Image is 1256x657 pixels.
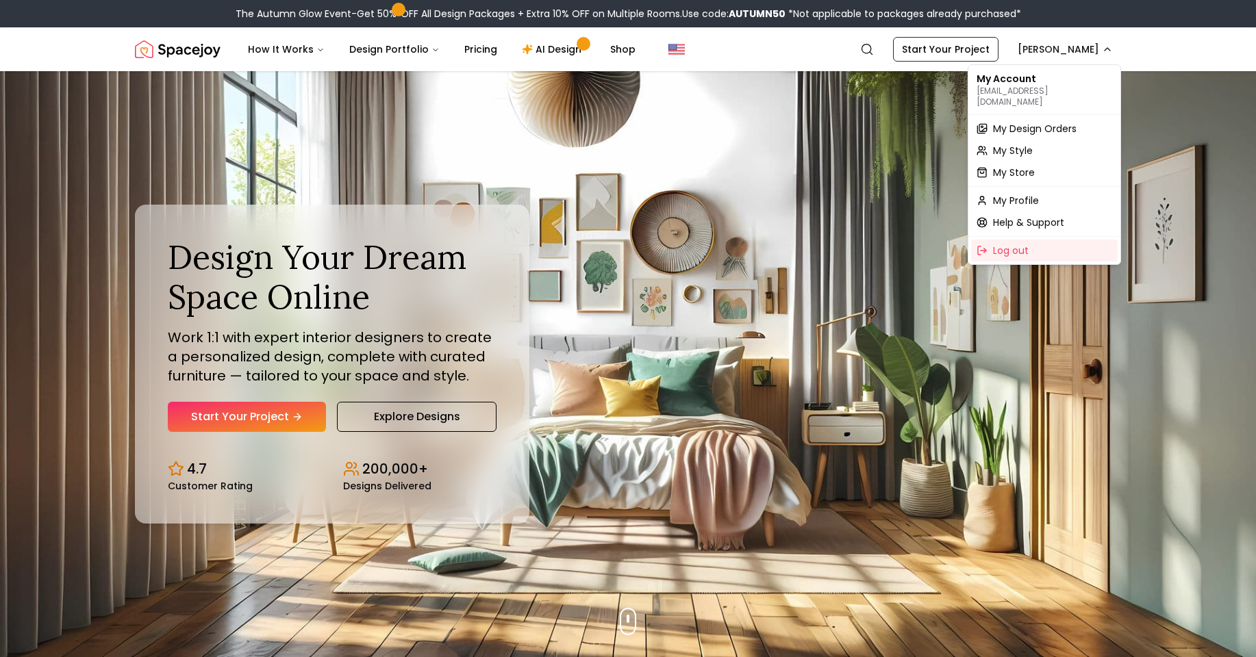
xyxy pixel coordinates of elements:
[971,211,1118,233] a: Help & Support
[993,244,1029,257] span: Log out
[971,162,1118,183] a: My Store
[971,190,1118,211] a: My Profile
[968,64,1121,265] div: [PERSON_NAME]
[993,216,1064,229] span: Help & Support
[977,86,1112,107] p: [EMAIL_ADDRESS][DOMAIN_NAME]
[971,68,1118,112] div: My Account
[993,144,1033,157] span: My Style
[993,166,1035,179] span: My Store
[971,118,1118,140] a: My Design Orders
[993,122,1077,136] span: My Design Orders
[993,194,1039,207] span: My Profile
[971,140,1118,162] a: My Style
